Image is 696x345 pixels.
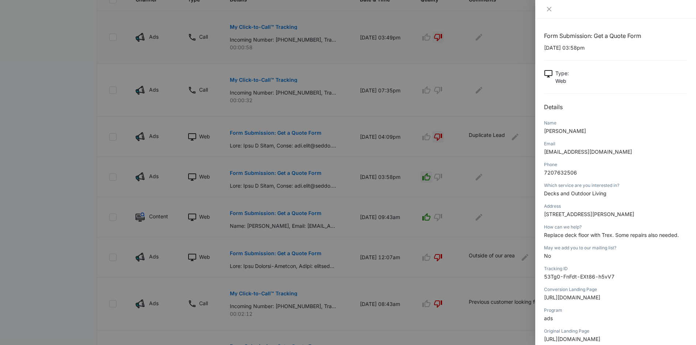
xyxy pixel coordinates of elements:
h1: Form Submission: Get a Quote Form [544,31,687,40]
span: [EMAIL_ADDRESS][DOMAIN_NAME] [544,149,632,155]
span: Decks and Outdoor Living [544,190,606,196]
div: How can we help? [544,224,687,230]
span: Replace deck floor with Trex. Some repairs also needed. [544,232,679,238]
span: [URL][DOMAIN_NAME] [544,336,600,342]
div: May we add you to our mailing list? [544,245,687,251]
p: Type : [555,69,569,77]
div: Tracking ID [544,265,687,272]
div: Original Landing Page [544,328,687,334]
span: ads [544,315,553,321]
div: Address [544,203,687,210]
div: Which service are you interested in? [544,182,687,189]
h2: Details [544,103,687,111]
span: 53Tg0-FnFdt-EXt86-h5vV7 [544,273,615,280]
span: [URL][DOMAIN_NAME] [544,294,600,300]
span: [STREET_ADDRESS][PERSON_NAME] [544,211,634,217]
span: [PERSON_NAME] [544,128,586,134]
div: Name [544,120,687,126]
div: Phone [544,161,687,168]
p: [DATE] 03:58pm [544,44,687,51]
div: Program [544,307,687,314]
div: Conversion Landing Page [544,286,687,293]
p: Web [555,77,569,85]
span: 7207632506 [544,169,577,176]
span: No [544,253,551,259]
button: Close [544,6,554,12]
span: close [546,6,552,12]
div: Email [544,141,687,147]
